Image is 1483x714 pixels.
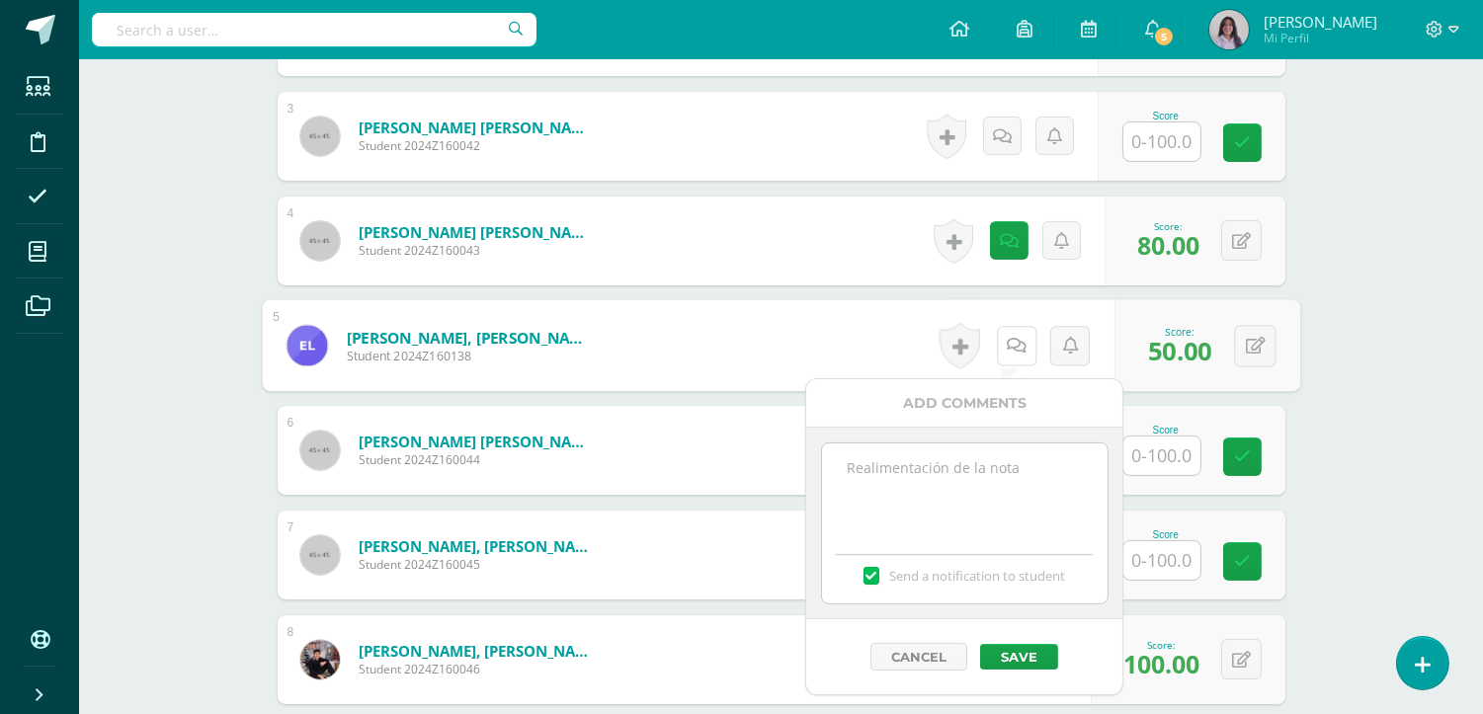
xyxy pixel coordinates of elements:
img: 45x45 [300,117,340,156]
img: 45x45 [300,431,340,470]
div: Score: [1137,219,1199,233]
span: Send a notification to student [890,567,1066,585]
span: Student 2024Z160042 [359,137,596,154]
div: Score: [1123,638,1199,652]
img: 9401bd9d536b9d5e6601c96dab54f924.png [287,325,327,365]
span: Student 2024Z160043 [359,242,596,259]
button: Cancel [870,643,967,671]
span: Student 2024Z160044 [359,451,596,468]
a: [PERSON_NAME], [PERSON_NAME] [359,536,596,556]
a: [PERSON_NAME] [PERSON_NAME] [359,118,596,137]
span: 5 [1153,26,1175,47]
button: Save [980,644,1058,670]
div: Score [1122,425,1209,436]
a: [PERSON_NAME] [PERSON_NAME] [359,432,596,451]
div: Score [1122,111,1209,121]
input: 0-100.0 [1123,436,1200,475]
a: [PERSON_NAME], [PERSON_NAME] [346,327,590,348]
img: 2e7ec2bf65bdb1b7ba449eab1a65d432.png [1209,10,1249,49]
span: Student 2024Z160046 [359,661,596,677]
input: Search a user… [92,13,536,46]
span: [PERSON_NAME] [1264,12,1377,32]
span: 80.00 [1137,228,1199,262]
input: 0-100.0 [1123,541,1200,580]
a: [PERSON_NAME], [PERSON_NAME] [359,641,596,661]
img: 8379c10303f12aba80609a8563d667c0.png [300,640,340,679]
div: Score: [1148,324,1212,338]
span: 100.00 [1123,647,1199,680]
img: 45x45 [300,221,340,261]
a: [PERSON_NAME] [PERSON_NAME] [359,222,596,242]
div: Add comments [806,379,1122,428]
span: Student 2024Z160045 [359,556,596,573]
span: Student 2024Z160138 [346,348,590,365]
span: Mi Perfil [1264,30,1377,46]
input: 0-100.0 [1123,122,1200,161]
span: 50.00 [1148,333,1212,367]
div: Score [1122,529,1209,540]
img: 45x45 [300,535,340,575]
